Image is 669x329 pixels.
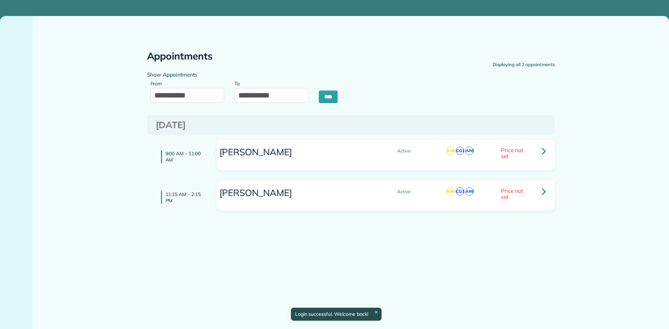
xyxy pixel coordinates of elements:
span: Active [392,149,410,153]
span: CG1 [456,147,464,155]
div: Login successful. Welcome back! [291,308,381,321]
h3: [DATE] [156,120,546,130]
span: Active [392,189,410,194]
span: Price not set [501,147,523,159]
label: To [234,77,243,89]
h2: Appointments [147,51,213,62]
h4: 9:00 AM - 11:00 AM [161,150,206,163]
span: Price not set [501,187,523,200]
h3: [PERSON_NAME] [219,188,373,198]
label: From [151,77,166,89]
h4: Show Appointments [147,72,346,78]
span: KW [446,147,455,155]
span: AR6 [465,187,474,196]
span: AR6 [465,147,474,155]
span: CG1 [456,187,464,196]
h4: 11:15 AM - 2:15 PM [161,191,206,204]
div: Displaying all 2 appointments [493,61,555,68]
h3: [PERSON_NAME] [219,147,373,157]
span: KW [446,187,455,196]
